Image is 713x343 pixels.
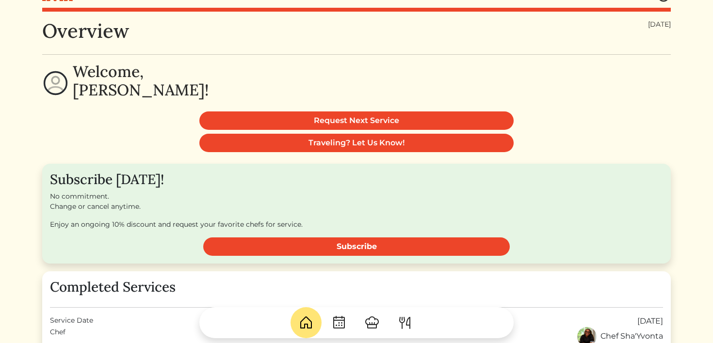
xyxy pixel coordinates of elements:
[199,111,514,130] a: Request Next Service
[50,171,663,188] h3: Subscribe [DATE]!
[648,19,671,30] div: [DATE]
[50,191,663,212] p: No commitment. Change or cancel anytime.
[50,219,663,230] p: Enjoy an ongoing 10% discount and request your favorite chefs for service.
[50,279,663,296] h3: Completed Services
[397,315,413,330] img: ForkKnife-55491504ffdb50bab0c1e09e7649658475375261d09fd45db06cec23bce548bf.svg
[298,315,314,330] img: House-9bf13187bcbb5817f509fe5e7408150f90897510c4275e13d0d5fca38e0b5951.svg
[42,70,69,96] img: profile-circle-6dcd711754eaac681cb4e5fa6e5947ecf152da99a3a386d1f417117c42b37ef2.svg
[203,237,510,256] a: Subscribe
[331,315,347,330] img: CalendarDots-5bcf9d9080389f2a281d69619e1c85352834be518fbc73d9501aef674afc0d57.svg
[364,315,380,330] img: ChefHat-a374fb509e4f37eb0702ca99f5f64f3b6956810f32a249b33092029f8484b388.svg
[199,134,514,152] a: Traveling? Let Us Know!
[73,62,209,100] h2: Welcome, [PERSON_NAME]!
[42,19,129,43] h1: Overview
